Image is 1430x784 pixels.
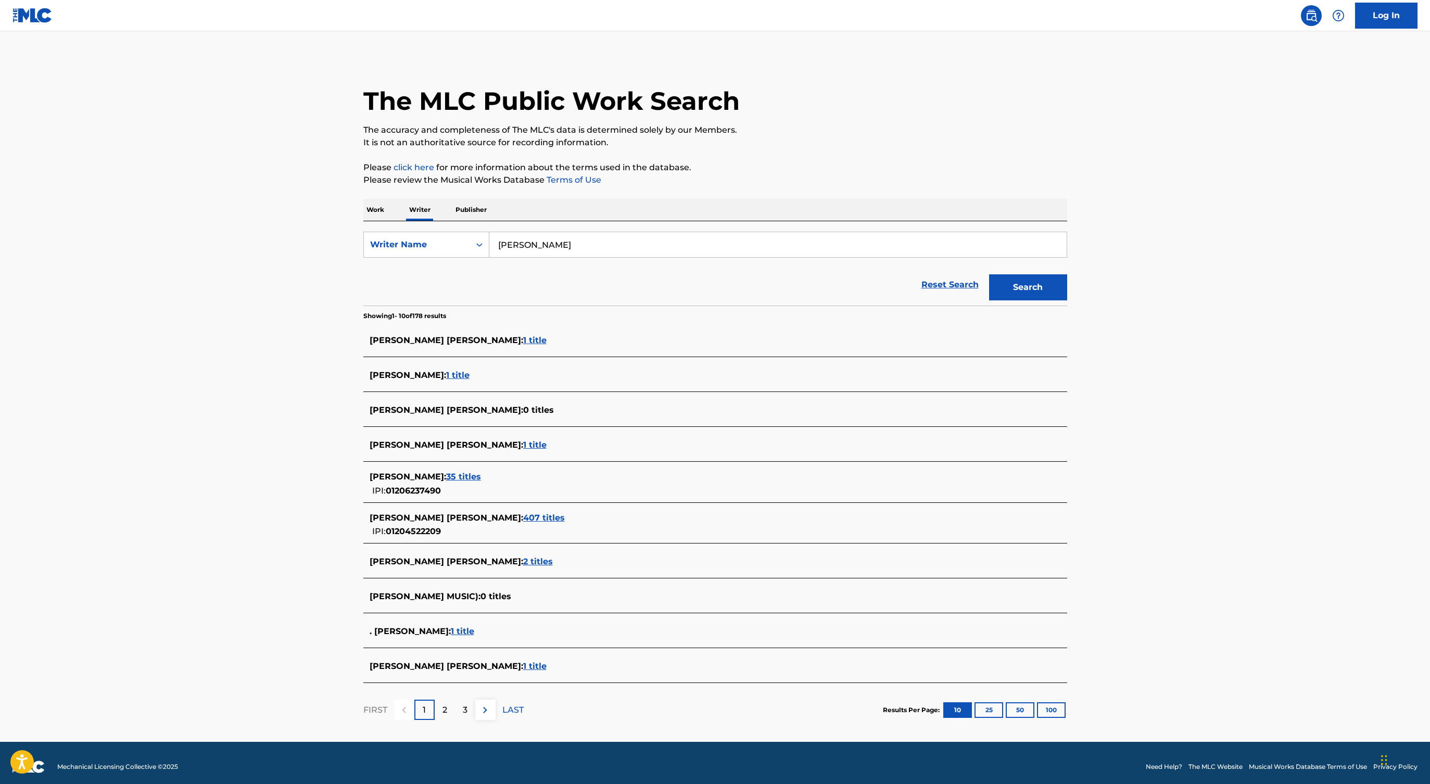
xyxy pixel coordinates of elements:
span: [PERSON_NAME] : [370,472,446,482]
button: 25 [975,702,1003,718]
img: help [1332,9,1345,22]
p: 1 [423,704,426,716]
span: [PERSON_NAME] [PERSON_NAME] : [370,513,523,523]
p: Please for more information about the terms used in the database. [363,161,1067,174]
div: Writer Name [370,238,464,251]
button: 10 [943,702,972,718]
p: Writer [406,199,434,221]
img: MLC Logo [12,8,53,23]
p: Publisher [452,199,490,221]
h1: The MLC Public Work Search [363,85,740,117]
a: Reset Search [916,273,984,296]
span: 01206237490 [386,486,441,496]
p: Results Per Page: [883,705,942,715]
iframe: Chat Widget [1378,734,1430,784]
span: IPI: [372,486,386,496]
p: LAST [502,704,524,716]
p: 3 [463,704,467,716]
img: right [479,704,491,716]
span: 0 titles [480,591,511,601]
button: Search [989,274,1067,300]
span: 0 titles [523,405,554,415]
span: 35 titles [446,472,481,482]
span: 1 title [523,335,547,345]
span: IPI: [372,526,386,536]
span: . [PERSON_NAME] : [370,626,451,636]
a: Log In [1355,3,1418,29]
button: 50 [1006,702,1034,718]
form: Search Form [363,232,1067,306]
img: search [1305,9,1318,22]
span: 01204522209 [386,526,441,536]
span: [PERSON_NAME] MUSIC) : [370,591,480,601]
p: Showing 1 - 10 of 178 results [363,311,446,321]
p: Work [363,199,387,221]
a: Musical Works Database Terms of Use [1249,762,1367,772]
span: [PERSON_NAME] [PERSON_NAME] : [370,661,523,671]
a: Need Help? [1146,762,1182,772]
span: 407 titles [523,513,565,523]
p: The accuracy and completeness of The MLC's data is determined solely by our Members. [363,124,1067,136]
p: 2 [442,704,447,716]
div: Help [1328,5,1349,26]
a: Privacy Policy [1373,762,1418,772]
p: FIRST [363,704,387,716]
span: Mechanical Licensing Collective © 2025 [57,762,178,772]
span: 1 title [523,661,547,671]
span: [PERSON_NAME] [PERSON_NAME] : [370,335,523,345]
a: Terms of Use [545,175,601,185]
span: 1 title [523,440,547,450]
span: [PERSON_NAME] [PERSON_NAME] : [370,440,523,450]
a: The MLC Website [1188,762,1243,772]
span: [PERSON_NAME] [PERSON_NAME] : [370,405,523,415]
p: Please review the Musical Works Database [363,174,1067,186]
span: [PERSON_NAME] [PERSON_NAME] : [370,557,523,566]
span: [PERSON_NAME] : [370,370,446,380]
span: 2 titles [523,557,553,566]
span: 1 title [446,370,470,380]
a: Public Search [1301,5,1322,26]
div: Drag [1381,744,1387,776]
p: It is not an authoritative source for recording information. [363,136,1067,149]
button: 100 [1037,702,1066,718]
a: click here [394,162,434,172]
span: 1 title [451,626,474,636]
